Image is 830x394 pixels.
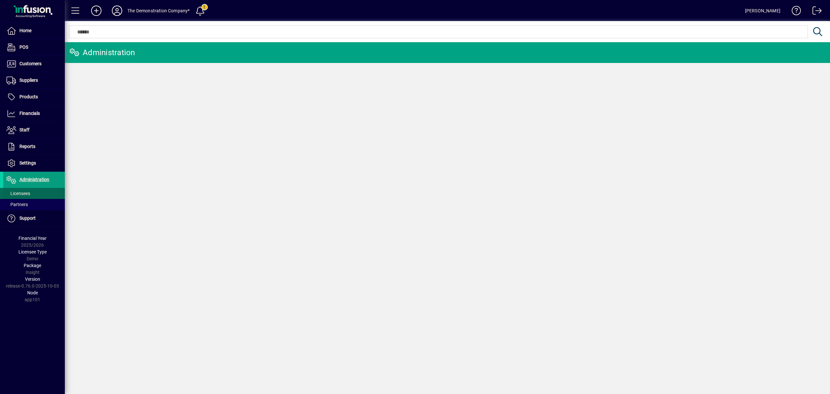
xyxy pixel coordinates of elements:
[18,249,47,254] span: Licensee Type
[808,1,822,22] a: Logout
[3,39,65,55] a: POS
[3,56,65,72] a: Customers
[3,105,65,122] a: Financials
[3,210,65,227] a: Support
[19,160,36,166] span: Settings
[3,23,65,39] a: Home
[127,6,190,16] div: The Demonstration Company*
[6,191,30,196] span: Licensees
[19,94,38,99] span: Products
[19,78,38,83] span: Suppliers
[3,139,65,155] a: Reports
[19,127,30,132] span: Staff
[3,72,65,89] a: Suppliers
[19,177,49,182] span: Administration
[3,89,65,105] a: Products
[27,290,38,295] span: Node
[19,44,28,50] span: POS
[18,236,47,241] span: Financial Year
[107,5,127,17] button: Profile
[19,28,31,33] span: Home
[25,277,40,282] span: Version
[86,5,107,17] button: Add
[3,188,65,199] a: Licensees
[3,122,65,138] a: Staff
[6,202,28,207] span: Partners
[745,6,780,16] div: [PERSON_NAME]
[19,215,36,221] span: Support
[19,61,41,66] span: Customers
[70,47,135,58] div: Administration
[3,199,65,210] a: Partners
[19,111,40,116] span: Financials
[24,263,41,268] span: Package
[787,1,801,22] a: Knowledge Base
[19,144,35,149] span: Reports
[3,155,65,171] a: Settings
